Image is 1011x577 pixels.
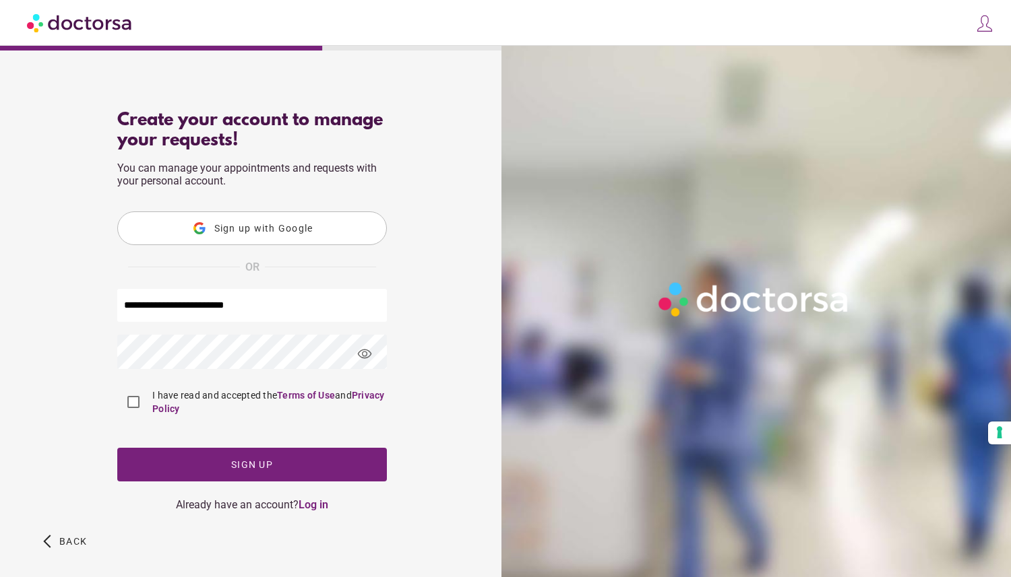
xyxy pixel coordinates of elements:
span: visibility [346,336,383,372]
p: You can manage your appointments and requests with your personal account. [117,162,387,187]
a: Terms of Use [277,390,335,401]
img: Doctorsa.com [27,7,133,38]
span: Sign up [231,459,273,470]
label: I have read and accepted the and [150,388,387,415]
button: Your consent preferences for tracking technologies [988,421,1011,444]
button: arrow_back_ios Back [38,524,92,558]
img: icons8-customer-100.png [975,14,994,33]
div: Already have an account? [117,498,387,511]
span: OR [245,259,259,276]
div: Create your account to manage your requests! [117,110,387,151]
a: Log in [299,498,328,511]
button: Sign up [117,448,387,481]
a: Privacy Policy [152,390,385,414]
img: Logo-Doctorsa-trans-White-partial-flat.png [653,277,855,322]
span: Back [59,536,87,547]
span: Sign up with Google [214,223,313,234]
button: Sign up with Google [117,211,387,245]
